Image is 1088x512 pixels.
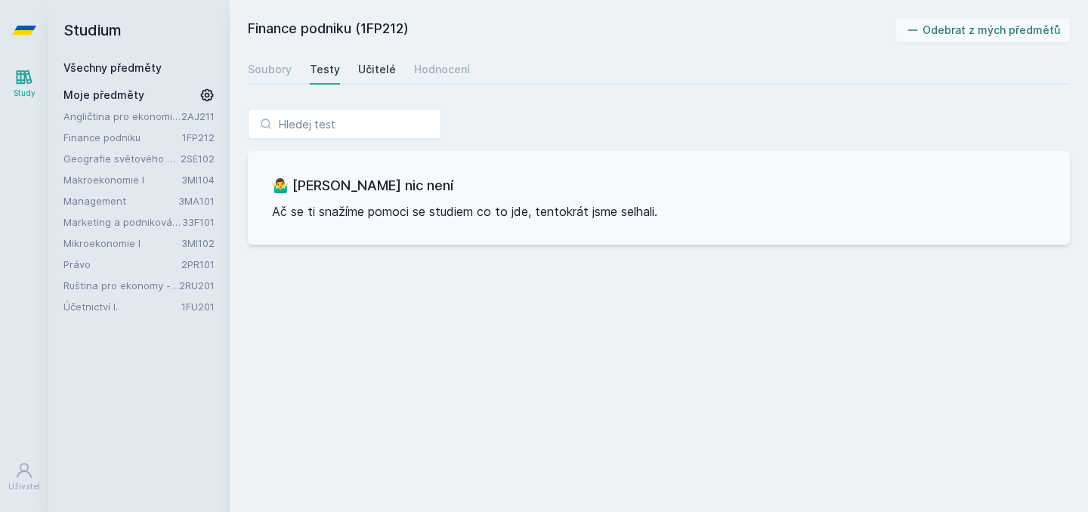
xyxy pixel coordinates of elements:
[310,54,340,85] a: Testy
[63,130,182,145] a: Finance podniku
[63,109,181,124] a: Angličtina pro ekonomická studia 1 (B2/C1)
[182,216,215,228] a: 33F101
[181,258,215,270] a: 2PR101
[3,60,45,106] a: Study
[272,175,1046,196] h3: 🤷‍♂️ [PERSON_NAME] nic není
[248,54,292,85] a: Soubory
[182,131,215,143] a: 1FP212
[8,481,40,492] div: Uživatel
[63,88,144,103] span: Moje předměty
[358,54,396,85] a: Učitelé
[14,88,36,99] div: Study
[272,202,1046,221] p: Ač se ti snažíme pomoci se studiem co to jde, tentokrát jsme selhali.
[896,18,1071,42] button: Odebrat z mých předmětů
[248,109,441,139] input: Hledej test
[181,110,215,122] a: 2AJ211
[63,61,162,74] a: Všechny předměty
[179,279,215,291] a: 2RU201
[178,195,215,207] a: 3MA101
[63,172,181,187] a: Makroekonomie I
[414,54,470,85] a: Hodnocení
[63,257,181,272] a: Právo
[63,278,179,293] a: Ruština pro ekonomy - pokročilá úroveň 1 (B2)
[358,62,396,77] div: Učitelé
[181,153,215,165] a: 2SE102
[63,236,181,251] a: Mikroekonomie I
[63,214,182,230] a: Marketing a podniková politika
[181,237,215,249] a: 3MI102
[414,62,470,77] div: Hodnocení
[63,151,181,166] a: Geografie světového hospodářství
[181,174,215,186] a: 3MI104
[310,62,340,77] div: Testy
[3,454,45,500] a: Uživatel
[248,62,292,77] div: Soubory
[63,299,181,314] a: Účetnictví I.
[181,301,215,313] a: 1FU201
[63,193,178,208] a: Management
[248,18,896,42] h2: Finance podniku (1FP212)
